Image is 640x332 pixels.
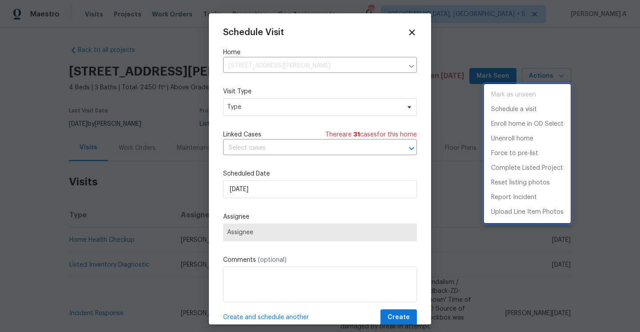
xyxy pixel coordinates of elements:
p: Unenroll home [491,134,533,144]
p: Upload Line Item Photos [491,208,564,217]
p: Complete Listed Project [491,164,563,173]
p: Enroll home in OD Select [491,120,564,129]
p: Force to pre-list [491,149,538,158]
p: Report Incident [491,193,537,202]
p: Reset listing photos [491,178,550,188]
p: Schedule a visit [491,105,537,114]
